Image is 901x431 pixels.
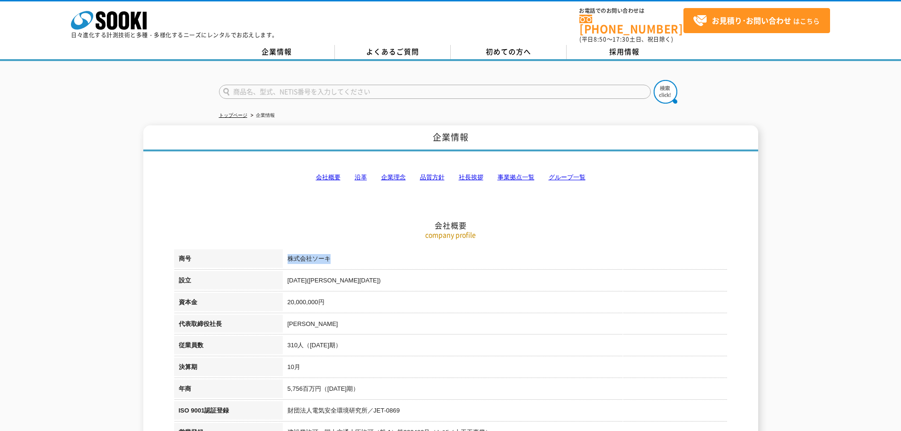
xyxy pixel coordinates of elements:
img: btn_search.png [654,80,677,104]
th: 資本金 [174,293,283,315]
a: 沿革 [355,174,367,181]
th: 代表取締役社長 [174,315,283,336]
th: 決算期 [174,358,283,379]
strong: お見積り･お問い合わせ [712,15,791,26]
a: 採用情報 [567,45,682,59]
a: 品質方針 [420,174,445,181]
span: (平日 ～ 土日、祝日除く) [579,35,673,44]
a: 企業情報 [219,45,335,59]
a: 会社概要 [316,174,341,181]
th: ISO 9001認証登録 [174,401,283,423]
a: 企業理念 [381,174,406,181]
a: お見積り･お問い合わせはこちら [683,8,830,33]
td: 20,000,000円 [283,293,727,315]
span: 8:50 [594,35,607,44]
a: 初めての方へ [451,45,567,59]
td: 10月 [283,358,727,379]
th: 年商 [174,379,283,401]
span: 初めての方へ [486,46,531,57]
a: よくあるご質問 [335,45,451,59]
td: 株式会社ソーキ [283,249,727,271]
a: 事業拠点一覧 [498,174,534,181]
a: 社長挨拶 [459,174,483,181]
td: [DATE]([PERSON_NAME][DATE]) [283,271,727,293]
th: 設立 [174,271,283,293]
td: 5,756百万円（[DATE]期） [283,379,727,401]
p: company profile [174,230,727,240]
h1: 企業情報 [143,125,758,151]
h2: 会社概要 [174,126,727,230]
td: 310人（[DATE]期） [283,336,727,358]
a: [PHONE_NUMBER] [579,15,683,34]
th: 商号 [174,249,283,271]
span: お電話でのお問い合わせは [579,8,683,14]
span: 17:30 [612,35,630,44]
a: トップページ [219,113,247,118]
p: 日々進化する計測技術と多種・多様化するニーズにレンタルでお応えします。 [71,32,278,38]
li: 企業情報 [249,111,275,121]
th: 従業員数 [174,336,283,358]
span: はこちら [693,14,820,28]
td: 財団法人電気安全環境研究所／JET-0869 [283,401,727,423]
td: [PERSON_NAME] [283,315,727,336]
input: 商品名、型式、NETIS番号を入力してください [219,85,651,99]
a: グループ一覧 [549,174,586,181]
